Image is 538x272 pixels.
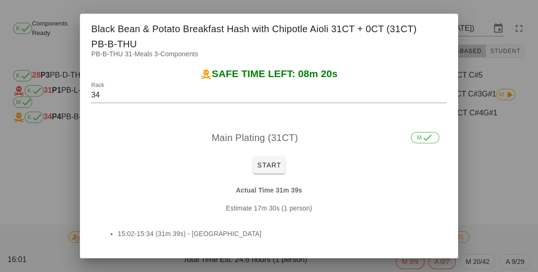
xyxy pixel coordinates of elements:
[253,157,285,174] button: Start
[257,161,281,169] span: Start
[99,185,439,195] p: Actual Time 31m 39s
[118,228,432,239] li: 15:02-15:34 (31m 39s) - [GEOGRAPHIC_DATA]
[91,123,447,153] div: Main Plating (31CT)
[91,36,137,52] span: PB-B-THU
[99,203,439,213] p: Estimate 17m 30s (1 person)
[212,68,338,79] span: SAFE TIME LEFT: 08m 20s
[417,132,433,143] span: M
[80,49,458,69] div: PB-B-THU 31-Meals 3-Components
[80,14,458,56] div: Black Bean & Potato Breakfast Hash with Chipotle Aioli 31CT + 0CT (31CT)
[91,82,104,89] label: Rack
